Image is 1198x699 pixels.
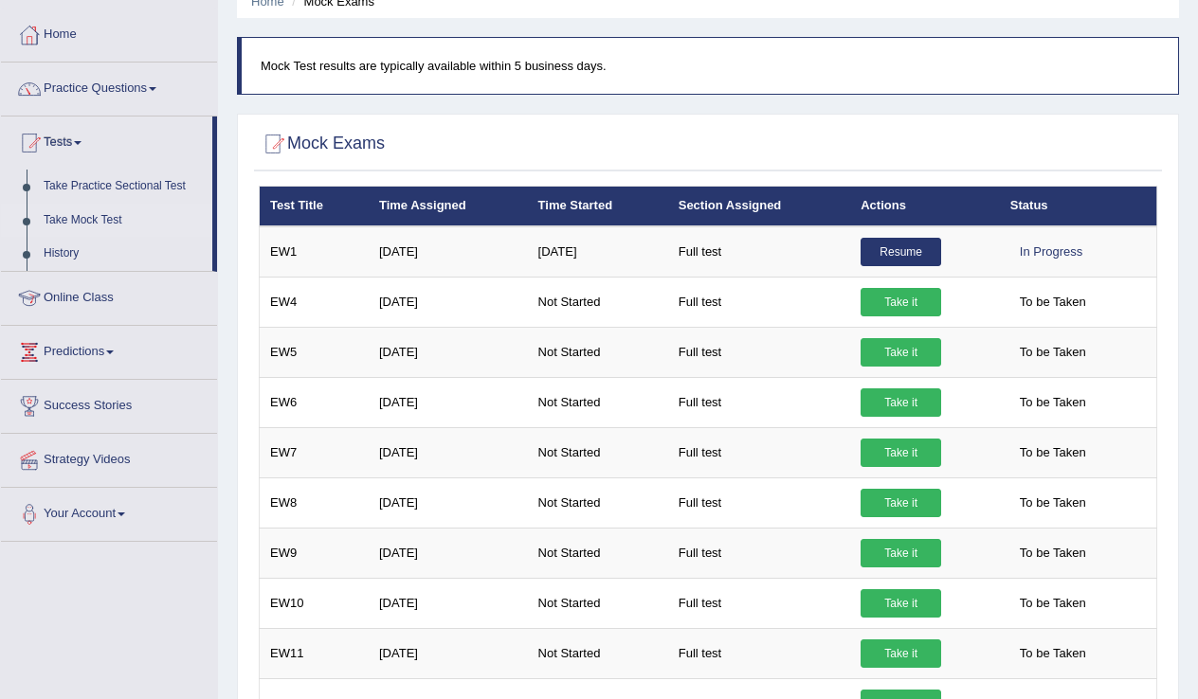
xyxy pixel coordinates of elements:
td: EW4 [260,277,369,327]
a: Success Stories [1,380,217,427]
td: EW11 [260,628,369,678]
td: [DATE] [369,427,528,477]
td: EW10 [260,578,369,628]
td: Not Started [528,277,668,327]
td: [DATE] [369,628,528,678]
a: Take Practice Sectional Test [35,170,212,204]
td: EW9 [260,528,369,578]
a: Take Mock Test [35,204,212,238]
span: To be Taken [1010,338,1096,367]
td: Not Started [528,477,668,528]
td: Full test [668,528,850,578]
td: [DATE] [369,327,528,377]
td: [DATE] [369,277,528,327]
div: In Progress [1010,238,1092,266]
a: Take it [861,288,941,316]
span: To be Taken [1010,288,1096,316]
td: EW8 [260,477,369,528]
a: Home [1,9,217,56]
a: Tests [1,116,212,164]
td: Full test [668,427,850,477]
a: Take it [861,639,941,668]
a: Take it [861,338,941,367]
td: Not Started [528,628,668,678]
td: Full test [668,628,850,678]
td: Full test [668,477,850,528]
td: [DATE] [369,578,528,628]
th: Test Title [260,187,369,226]
th: Status [1000,187,1157,226]
h2: Mock Exams [259,130,385,158]
a: Take it [861,489,941,517]
td: Full test [668,578,850,628]
td: Not Started [528,578,668,628]
th: Time Assigned [369,187,528,226]
a: Take it [861,589,941,618]
td: Not Started [528,427,668,477]
th: Section Assigned [668,187,850,226]
td: Full test [668,277,850,327]
td: EW1 [260,226,369,278]
td: [DATE] [369,377,528,427]
td: EW5 [260,327,369,377]
span: To be Taken [1010,539,1096,567]
span: To be Taken [1010,589,1096,618]
td: [DATE] [369,528,528,578]
a: Online Class [1,272,217,319]
td: Not Started [528,327,668,377]
th: Time Started [528,187,668,226]
th: Actions [850,187,1000,226]
p: Mock Test results are typically available within 5 business days. [261,57,1159,75]
a: Take it [861,439,941,467]
td: Full test [668,327,850,377]
td: Full test [668,226,850,278]
a: Take it [861,539,941,567]
td: Not Started [528,377,668,427]
span: To be Taken [1010,639,1096,668]
td: [DATE] [369,226,528,278]
a: Practice Questions [1,63,217,110]
span: To be Taken [1010,439,1096,467]
a: Take it [861,388,941,417]
span: To be Taken [1010,388,1096,417]
td: [DATE] [369,477,528,528]
span: To be Taken [1010,489,1096,517]
a: Strategy Videos [1,434,217,481]
td: [DATE] [528,226,668,278]
a: Your Account [1,488,217,535]
td: EW6 [260,377,369,427]
td: Full test [668,377,850,427]
td: EW7 [260,427,369,477]
a: History [35,237,212,271]
a: Resume [861,238,941,266]
td: Not Started [528,528,668,578]
a: Predictions [1,326,217,373]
